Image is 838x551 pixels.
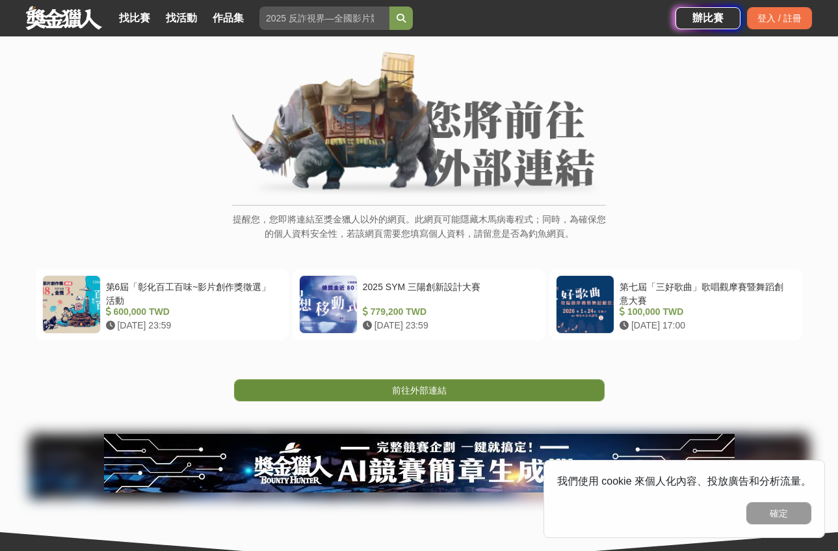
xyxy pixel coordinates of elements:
[293,269,545,340] a: 2025 SYM 三陽創新設計大賽 779,200 TWD [DATE] 23:59
[259,7,389,30] input: 2025 反詐視界—全國影片競賽
[363,319,534,332] div: [DATE] 23:59
[106,305,277,319] div: 600,000 TWD
[746,502,811,524] button: 確定
[747,7,812,29] div: 登入 / 註冊
[363,305,534,319] div: 779,200 TWD
[620,305,791,319] div: 100,000 TWD
[363,280,534,305] div: 2025 SYM 三陽創新設計大賽
[232,212,606,254] p: 提醒您，您即將連結至獎金獵人以外的網頁。此網頁可能隱藏木馬病毒程式；同時，為確保您的個人資料安全性，若該網頁需要您填寫個人資料，請留意是否為釣魚網頁。
[114,9,155,27] a: 找比賽
[675,7,740,29] a: 辦比賽
[106,280,277,305] div: 第6屆「彰化百工百味~影片創作獎徵選」活動
[620,280,791,305] div: 第七屆「三好歌曲」歌唱觀摩賽暨舞蹈創意大賽
[207,9,249,27] a: 作品集
[36,269,289,340] a: 第6屆「彰化百工百味~影片創作獎徵選」活動 600,000 TWD [DATE] 23:59
[161,9,202,27] a: 找活動
[104,434,735,492] img: e66c81bb-b616-479f-8cf1-2a61d99b1888.jpg
[106,319,277,332] div: [DATE] 23:59
[557,476,811,487] span: 我們使用 cookie 來個人化內容、投放廣告和分析流量。
[549,269,802,340] a: 第七屆「三好歌曲」歌唱觀摩賽暨舞蹈創意大賽 100,000 TWD [DATE] 17:00
[620,319,791,332] div: [DATE] 17:00
[234,379,605,401] a: 前往外部連結
[392,385,447,396] span: 前往外部連結
[232,51,606,198] img: External Link Banner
